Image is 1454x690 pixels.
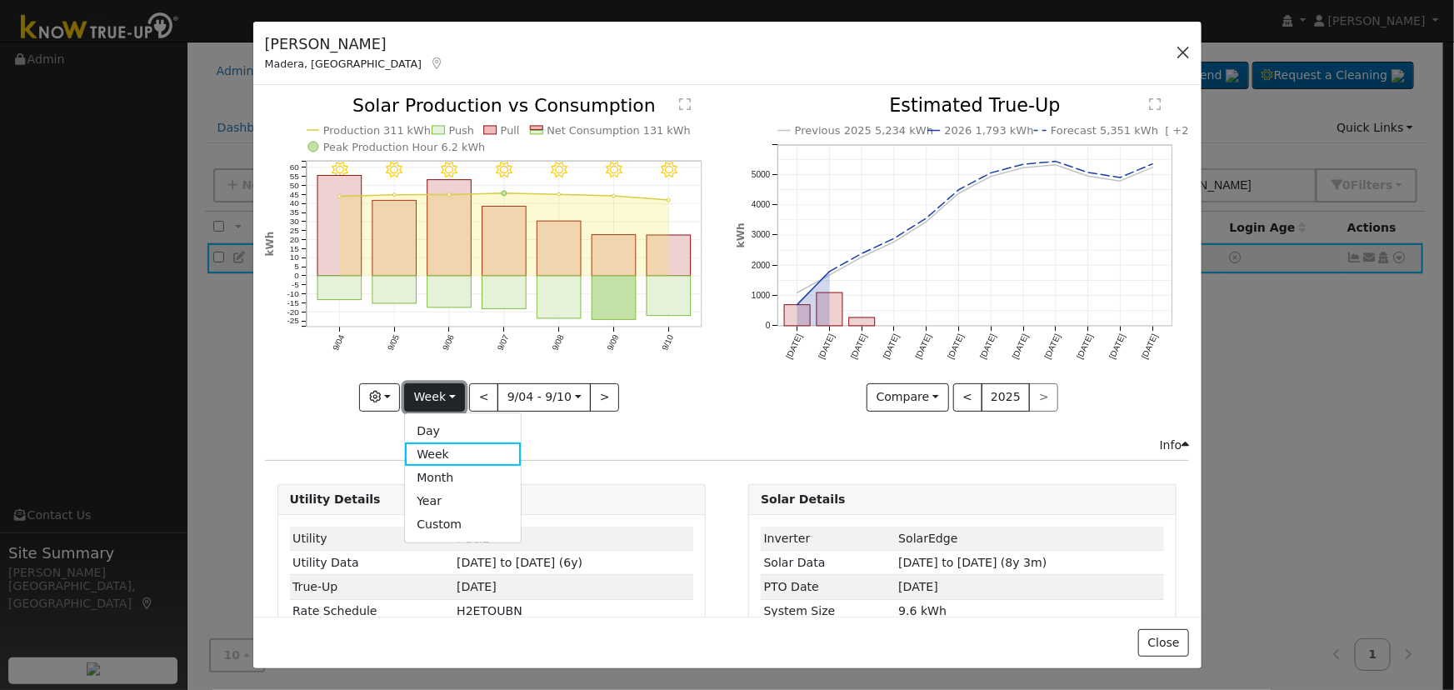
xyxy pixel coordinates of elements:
button: 9/04 - 9/10 [497,383,591,412]
span: Madera, [GEOGRAPHIC_DATA] [265,57,422,70]
text: 5000 [752,170,771,179]
text: 30 [289,217,299,227]
circle: onclick="" [392,193,396,197]
text: 9/04 [331,333,346,352]
div: Info [1160,437,1190,454]
text: [DATE] [1011,332,1031,361]
text: -20 [287,307,299,317]
text: Solar Production vs Consumption [352,95,656,116]
text: [DATE] [1043,332,1063,361]
text: Previous 2025 5,234 kWh [795,125,933,137]
text: 2000 [752,261,771,270]
rect: onclick="" [784,305,810,326]
rect: onclick="" [482,207,526,277]
circle: onclick="" [956,187,962,193]
circle: onclick="" [1085,169,1092,176]
td: Inverter [761,527,896,551]
text: -10 [287,289,299,298]
text: 1000 [752,291,771,300]
text: Forecast 5,351 kWh [ +2.2% ] [1051,125,1217,137]
td: Rate Schedule [290,599,454,623]
button: Week [404,383,465,412]
text: 40 [289,199,299,208]
rect: onclick="" [317,277,362,301]
circle: onclick="" [859,254,866,261]
text: Estimated True-Up [890,95,1061,117]
text: 60 [289,163,299,172]
circle: onclick="" [794,302,801,308]
text: 9/10 [660,333,675,352]
a: Year [405,489,521,512]
span: C [457,604,522,617]
text: Production 311 kWh [323,124,431,137]
text:  [1150,98,1162,112]
text: 9/08 [550,333,565,352]
span: [DATE] to [DATE] (8y 3m) [898,556,1047,569]
text: 0 [766,322,771,331]
strong: Utility Details [290,492,381,506]
text: kWh [264,232,276,257]
circle: onclick="" [988,173,995,180]
text: kWh [735,223,747,248]
circle: onclick="" [1150,164,1157,171]
circle: onclick="" [612,194,616,197]
a: Custom [405,513,521,537]
circle: onclick="" [447,193,451,197]
circle: onclick="" [1052,158,1059,165]
i: 9/10 - MostlyClear [661,162,677,179]
text: [DATE] [1076,332,1096,361]
strong: Solar Details [761,492,845,506]
circle: onclick="" [1117,178,1124,185]
circle: onclick="" [1021,162,1027,168]
text: 25 [289,227,299,236]
text: 4000 [752,200,771,209]
td: [DATE] [454,575,693,599]
text: 10 [289,253,299,262]
rect: onclick="" [537,277,581,319]
text: Pull [501,124,520,137]
text: Net Consumption 131 kWh [547,124,690,137]
text: [DATE] [1108,332,1128,361]
i: 9/09 - Clear [606,162,622,179]
circle: onclick="" [1085,173,1092,180]
a: Day [405,419,521,442]
rect: onclick="" [647,236,691,277]
text: 55 [289,172,299,181]
text: 9/07 [496,333,511,352]
button: Close [1138,629,1189,657]
span: [DATE] to [DATE] (6y) [457,556,582,569]
td: Utility [290,527,454,551]
i: 9/07 - Clear [496,162,512,179]
button: Compare [867,383,949,412]
a: Month [405,466,521,489]
circle: onclick="" [956,190,962,197]
i: 9/04 - Clear [331,162,347,179]
text: [DATE] [849,332,869,361]
text: 15 [289,244,299,253]
span: ID: 509012, authorized: 10/01/21 [898,532,957,545]
text: 3000 [752,231,771,240]
text: 2026 1,793 kWh [945,125,1034,137]
circle: onclick="" [557,193,561,197]
circle: onclick="" [1021,165,1027,172]
text: 0 [294,272,299,281]
button: > [590,383,619,412]
i: 9/06 - Clear [441,162,457,179]
i: 9/08 - Clear [551,162,567,179]
rect: onclick="" [372,201,417,277]
h5: [PERSON_NAME] [265,33,445,55]
i: 9/05 - Clear [386,162,402,179]
circle: onclick="" [794,290,801,297]
a: Week [405,442,521,466]
text: [DATE] [978,332,998,361]
text: [DATE] [882,332,902,361]
circle: onclick="" [891,236,897,242]
rect: onclick="" [427,180,472,276]
td: Utility Data [290,551,454,575]
circle: onclick="" [1117,174,1124,181]
rect: onclick="" [537,222,581,277]
circle: onclick="" [859,251,866,257]
circle: onclick="" [502,191,507,196]
circle: onclick="" [1150,161,1157,167]
text: 9/05 [386,333,401,352]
